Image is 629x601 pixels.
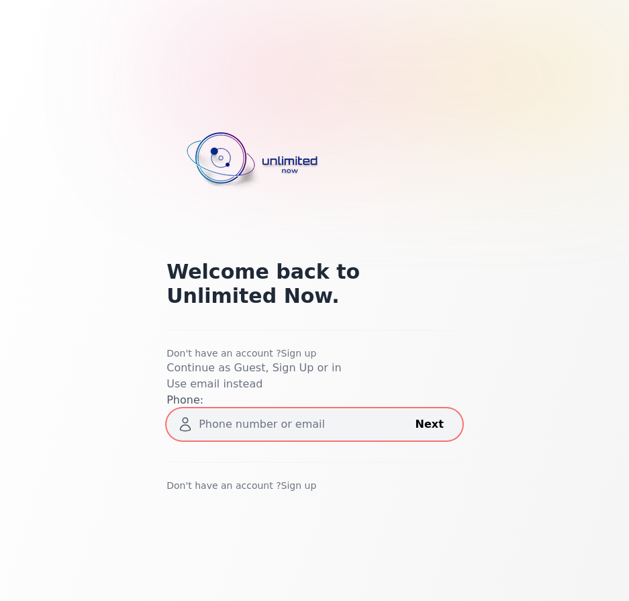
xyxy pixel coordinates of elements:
[166,462,463,492] p: Don't have an account ?
[166,109,338,206] img: logo
[166,330,463,360] p: Don't have an account ?
[416,416,444,432] span: Next
[166,408,463,441] input: Phone:Next
[166,360,463,376] h1: Continue as Guest, Sign Up or in
[166,260,463,308] h2: Welcome back to Unlimited Now.
[281,348,317,359] a: Sign up
[281,480,317,491] a: Sign up
[399,411,460,438] button: Phone:
[166,377,262,390] a: Use email instead
[166,394,463,441] label: Phone :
